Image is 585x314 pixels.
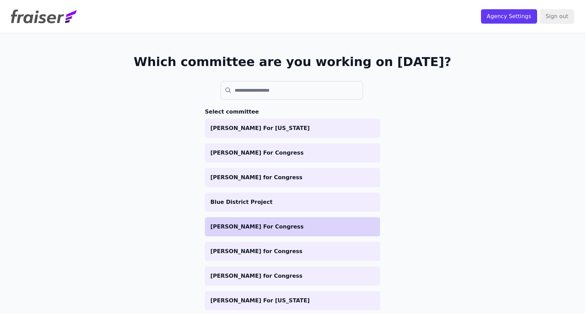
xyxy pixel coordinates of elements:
[205,266,380,286] a: [PERSON_NAME] for Congress
[205,193,380,212] a: Blue District Project
[11,10,77,23] img: Fraiser Logo
[205,143,380,162] a: [PERSON_NAME] For Congress
[540,9,574,24] input: Sign out
[205,242,380,261] a: [PERSON_NAME] for Congress
[205,119,380,138] a: [PERSON_NAME] For [US_STATE]
[210,247,375,256] p: [PERSON_NAME] for Congress
[210,149,375,157] p: [PERSON_NAME] For Congress
[205,108,380,116] h3: Select committee
[210,124,375,132] p: [PERSON_NAME] For [US_STATE]
[134,55,452,69] h1: Which committee are you working on [DATE]?
[205,217,380,236] a: [PERSON_NAME] For Congress
[210,272,375,280] p: [PERSON_NAME] for Congress
[205,168,380,187] a: [PERSON_NAME] for Congress
[481,9,537,24] input: Agency Settings
[205,291,380,310] a: [PERSON_NAME] For [US_STATE]
[210,297,375,305] p: [PERSON_NAME] For [US_STATE]
[210,223,375,231] p: [PERSON_NAME] For Congress
[210,173,375,182] p: [PERSON_NAME] for Congress
[210,198,375,206] p: Blue District Project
